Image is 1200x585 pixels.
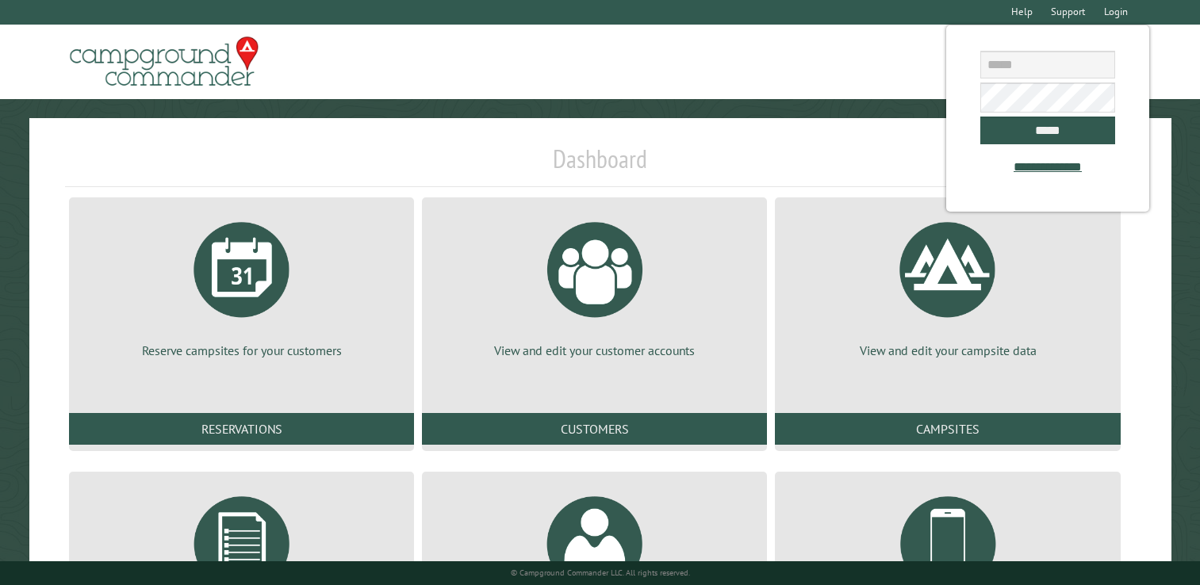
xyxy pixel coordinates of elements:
[88,342,395,359] p: Reserve campsites for your customers
[69,413,414,445] a: Reservations
[441,342,748,359] p: View and edit your customer accounts
[794,210,1101,359] a: View and edit your campsite data
[775,413,1120,445] a: Campsites
[65,31,263,93] img: Campground Commander
[511,568,690,578] small: © Campground Commander LLC. All rights reserved.
[794,342,1101,359] p: View and edit your campsite data
[441,210,748,359] a: View and edit your customer accounts
[422,413,767,445] a: Customers
[65,143,1135,187] h1: Dashboard
[88,210,395,359] a: Reserve campsites for your customers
